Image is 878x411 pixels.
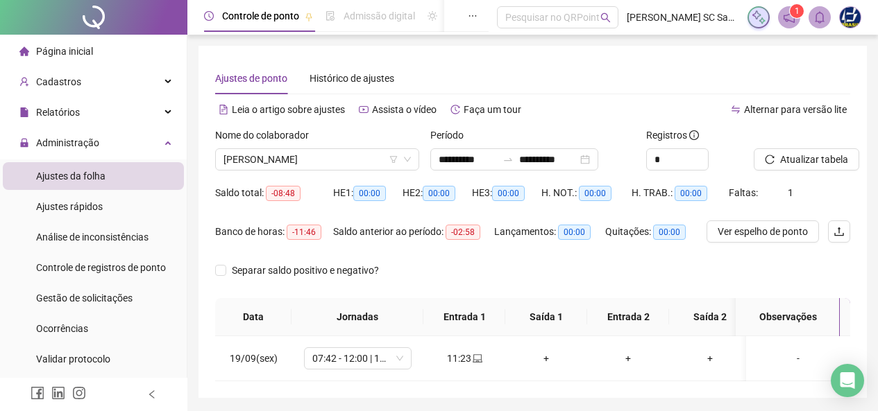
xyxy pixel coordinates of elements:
[223,149,411,170] span: LUCAS FERREIRA
[707,220,819,243] button: Ver espelho de ponto
[372,104,437,115] span: Assista o vídeo
[215,185,333,201] div: Saldo total:
[310,73,394,84] span: Histórico de ajustes
[333,185,403,201] div: HE 1:
[790,4,804,18] sup: 1
[505,298,587,336] th: Saída 1
[780,152,848,167] span: Atualizar tabela
[36,353,110,365] span: Validar protocolo
[36,262,166,273] span: Controle de registros de ponto
[731,105,741,114] span: swap
[446,225,480,240] span: -02:58
[230,353,278,364] span: 19/09(sex)
[680,351,740,366] div: +
[36,107,80,118] span: Relatórios
[36,46,93,57] span: Página inicial
[292,298,423,336] th: Jornadas
[472,185,541,201] div: HE 3:
[765,155,775,164] span: reload
[471,353,482,363] span: laptop
[312,348,403,369] span: 07:42 - 12:00 | 13:00 - 17:30
[751,10,766,25] img: sparkle-icon.fc2bf0ac1784a2077858766a79e2daf3.svg
[729,187,760,198] span: Faltas:
[232,104,345,115] span: Leia o artigo sobre ajustes
[147,390,157,399] span: left
[754,148,859,170] button: Atualizar tabela
[744,104,847,115] span: Alternar para versão lite
[813,11,826,24] span: bell
[736,298,840,336] th: Observações
[795,6,800,16] span: 1
[215,224,333,240] div: Banco de horas:
[36,137,99,148] span: Administração
[423,186,455,201] span: 00:00
[503,154,514,165] span: swap-right
[353,186,386,201] span: 00:00
[541,185,632,201] div: H. NOT.:
[222,10,299,21] span: Controle de ponto
[215,298,292,336] th: Data
[689,130,699,140] span: info-circle
[204,11,214,21] span: clock-circle
[215,128,318,143] label: Nome do colaborador
[558,225,591,240] span: 00:00
[226,263,385,278] span: Separar saldo positivo e negativo?
[333,224,494,240] div: Saldo anterior ao período:
[653,225,686,240] span: 00:00
[36,292,133,304] span: Gestão de solicitações
[19,138,29,148] span: lock
[757,351,839,366] div: -
[36,323,88,334] span: Ocorrências
[344,10,415,21] span: Admissão digital
[403,185,472,201] div: HE 2:
[675,186,707,201] span: 00:00
[579,186,611,201] span: 00:00
[747,309,829,324] span: Observações
[464,104,521,115] span: Faça um tour
[492,186,525,201] span: 00:00
[36,170,105,182] span: Ajustes da folha
[646,128,699,143] span: Registros
[19,77,29,87] span: user-add
[19,107,29,117] span: file
[831,364,864,397] div: Open Intercom Messenger
[36,201,103,212] span: Ajustes rápidos
[31,386,44,400] span: facebook
[632,185,729,201] div: H. TRAB.:
[627,10,739,25] span: [PERSON_NAME] SC Sanches - [GEOGRAPHIC_DATA] Placas
[494,224,605,240] div: Lançamentos:
[669,298,751,336] th: Saída 2
[19,46,29,56] span: home
[219,105,228,114] span: file-text
[718,224,808,239] span: Ver espelho de ponto
[215,73,287,84] span: Ajustes de ponto
[430,128,473,143] label: Período
[36,231,149,243] span: Análise de inconsistências
[266,186,301,201] span: -08:48
[287,225,321,240] span: -11:46
[359,105,369,114] span: youtube
[51,386,65,400] span: linkedin
[600,12,611,23] span: search
[605,224,702,240] div: Quitações:
[428,11,437,21] span: sun
[72,386,86,400] span: instagram
[403,155,412,164] span: down
[783,11,795,24] span: notification
[834,226,845,237] span: upload
[450,105,460,114] span: history
[840,7,861,28] img: 88684
[468,11,478,21] span: ellipsis
[423,298,505,336] th: Entrada 1
[503,154,514,165] span: to
[516,351,576,366] div: +
[305,12,313,21] span: pushpin
[788,187,793,198] span: 1
[389,155,398,164] span: filter
[587,298,669,336] th: Entrada 2
[36,76,81,87] span: Cadastros
[434,351,494,366] div: 11:23
[326,11,335,21] span: file-done
[598,351,658,366] div: +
